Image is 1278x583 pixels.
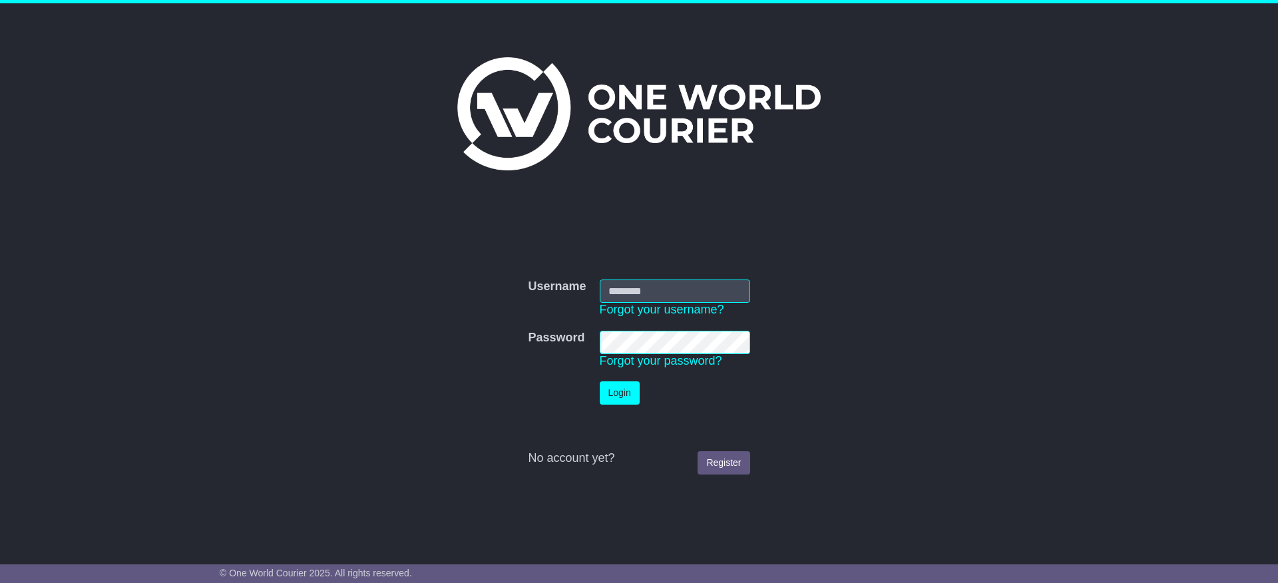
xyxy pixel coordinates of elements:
button: Login [600,381,640,405]
label: Password [528,331,584,345]
a: Forgot your username? [600,303,724,316]
img: One World [457,57,821,170]
label: Username [528,280,586,294]
div: No account yet? [528,451,749,466]
span: © One World Courier 2025. All rights reserved. [220,568,412,578]
a: Forgot your password? [600,354,722,367]
a: Register [698,451,749,475]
